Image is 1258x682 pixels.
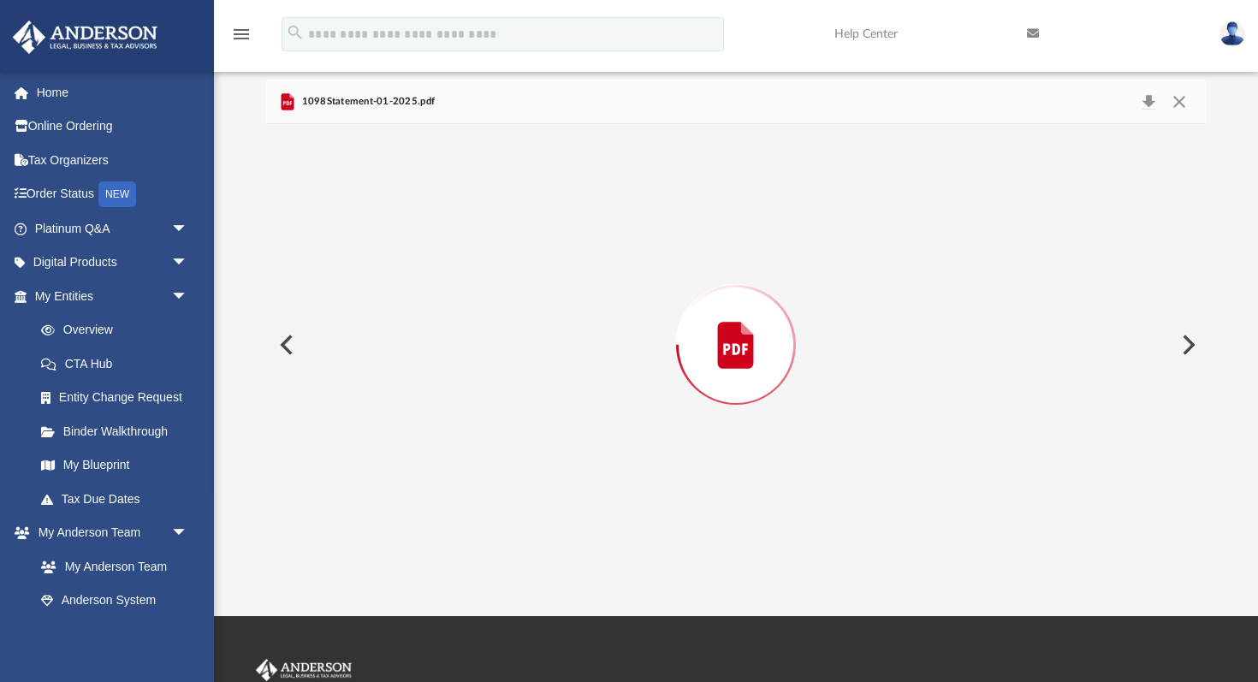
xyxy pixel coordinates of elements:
[8,21,163,54] img: Anderson Advisors Platinum Portal
[252,659,355,681] img: Anderson Advisors Platinum Portal
[24,482,214,516] a: Tax Due Dates
[24,313,214,347] a: Overview
[171,279,205,314] span: arrow_drop_down
[1219,21,1245,46] img: User Pic
[12,246,214,280] a: Digital Productsarrow_drop_down
[231,24,252,44] i: menu
[266,321,304,369] button: Previous File
[1168,321,1206,369] button: Next File
[12,516,205,550] a: My Anderson Teamarrow_drop_down
[171,246,205,281] span: arrow_drop_down
[12,143,214,177] a: Tax Organizers
[231,33,252,44] a: menu
[1133,90,1164,114] button: Download
[298,94,435,110] span: 1098Statement-01-2025.pdf
[24,448,205,483] a: My Blueprint
[171,516,205,551] span: arrow_drop_down
[24,347,214,381] a: CTA Hub
[1164,90,1195,114] button: Close
[12,110,214,144] a: Online Ordering
[266,80,1206,566] div: Preview
[12,75,214,110] a: Home
[286,23,305,42] i: search
[24,617,205,651] a: Client Referrals
[24,414,214,448] a: Binder Walkthrough
[24,584,205,618] a: Anderson System
[24,381,214,415] a: Entity Change Request
[24,549,197,584] a: My Anderson Team
[171,211,205,246] span: arrow_drop_down
[12,177,214,212] a: Order StatusNEW
[12,279,214,313] a: My Entitiesarrow_drop_down
[98,181,136,207] div: NEW
[12,211,214,246] a: Platinum Q&Aarrow_drop_down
